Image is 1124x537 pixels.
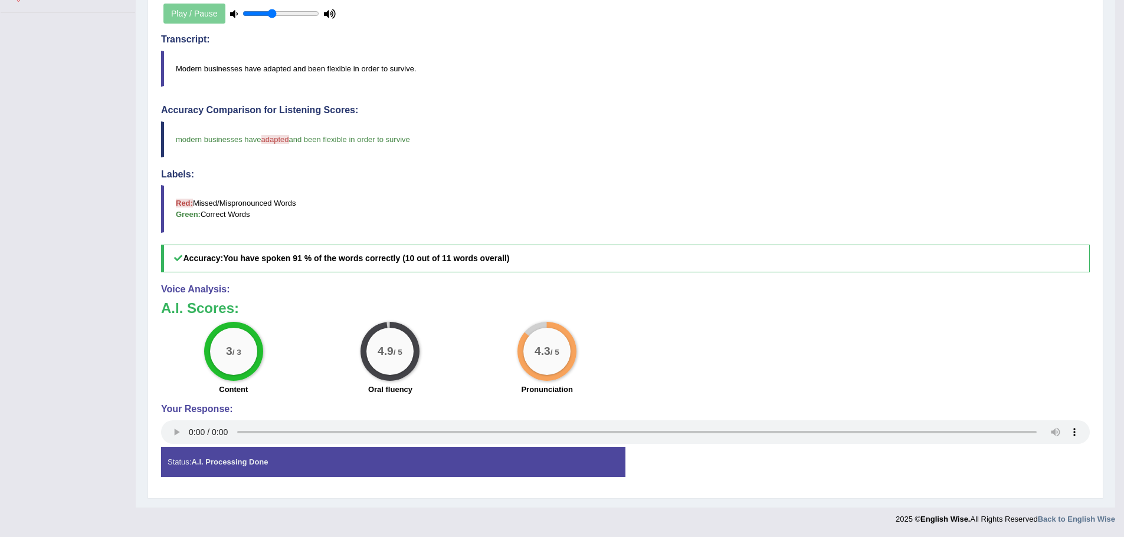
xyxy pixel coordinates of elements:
[289,135,410,144] span: and been flexible in order to survive
[226,345,232,358] big: 3
[521,384,572,395] label: Pronunciation
[161,245,1090,272] h5: Accuracy:
[161,34,1090,45] h4: Transcript:
[368,384,412,395] label: Oral fluency
[161,300,239,316] b: A.I. Scores:
[191,457,268,466] strong: A.I. Processing Done
[394,348,402,357] small: / 5
[223,253,509,263] b: You have spoken 91 % of the words correctly (10 out of 11 words overall)
[378,345,394,358] big: 4.9
[176,135,261,144] span: modern businesses have
[535,345,550,358] big: 4.3
[920,515,970,523] strong: English Wise.
[161,284,1090,295] h4: Voice Analysis:
[161,404,1090,414] h4: Your Response:
[261,135,289,144] span: adapted
[161,169,1090,180] h4: Labels:
[176,210,201,219] b: Green:
[232,348,241,357] small: / 3
[1038,515,1115,523] a: Back to English Wise
[161,185,1090,232] blockquote: Missed/Mispronounced Words Correct Words
[161,51,1090,87] blockquote: Modern businesses have adapted and been flexible in order to survive.
[550,348,559,357] small: / 5
[219,384,248,395] label: Content
[176,199,193,207] b: Red:
[161,447,625,477] div: Status:
[161,105,1090,116] h4: Accuracy Comparison for Listening Scores:
[896,508,1115,525] div: 2025 © All Rights Reserved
